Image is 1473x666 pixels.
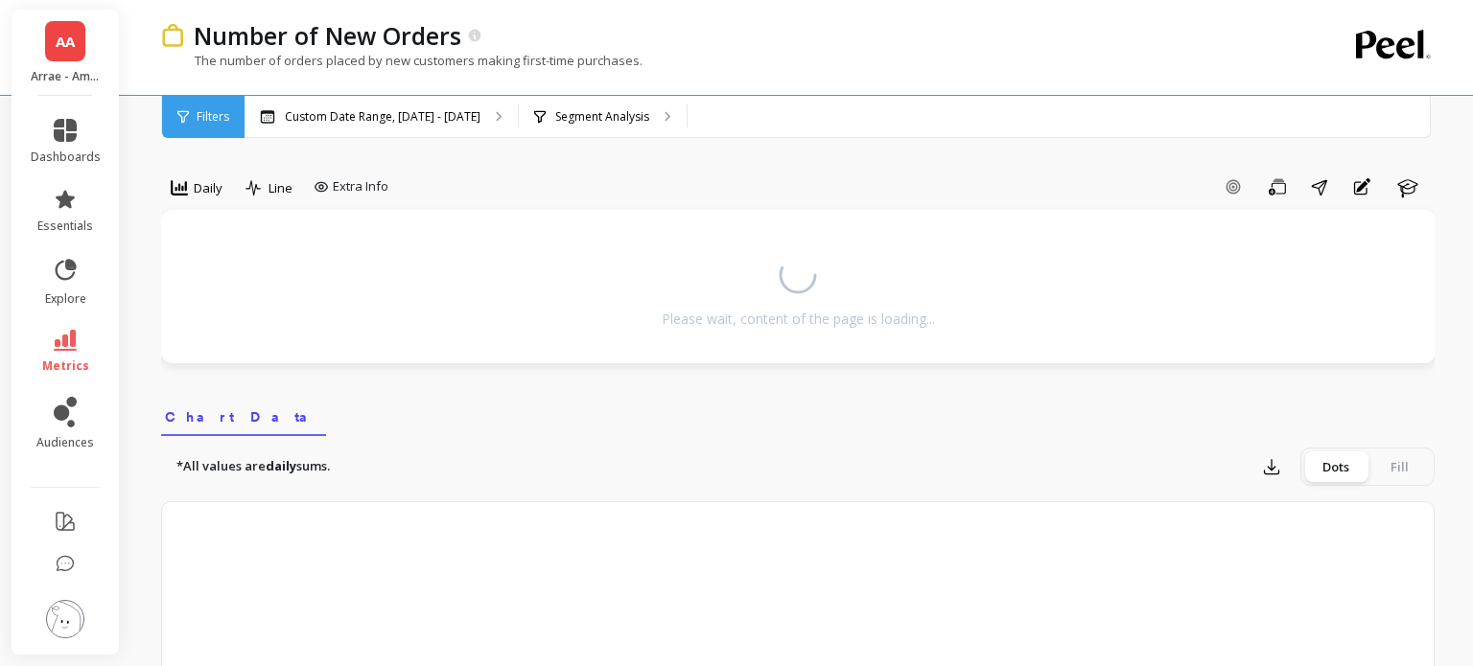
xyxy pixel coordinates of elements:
[176,457,330,476] p: *All values are sums.
[37,218,93,234] span: essentials
[1304,451,1368,482] div: Dots
[31,69,101,84] p: Arrae - Amazon
[555,109,649,125] p: Segment Analysis
[269,179,292,197] span: Line
[165,407,322,426] span: Chart Data
[31,149,101,165] span: dashboards
[161,24,184,48] img: header icon
[194,179,222,197] span: Daily
[56,31,75,53] span: AA
[161,392,1435,436] nav: Tabs
[36,435,94,450] span: audiences
[42,358,89,374] span: metrics
[161,52,643,69] p: The number of orders placed by new customers making first-time purchases.
[194,19,461,52] p: Number of New Orders
[46,600,84,638] img: profile picture
[285,109,480,125] p: Custom Date Range, [DATE] - [DATE]
[1368,451,1431,482] div: Fill
[333,177,388,196] span: Extra Info
[197,109,229,125] span: Filters
[45,291,86,307] span: explore
[266,457,296,474] strong: daily
[662,310,935,329] div: Please wait, content of the page is loading...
